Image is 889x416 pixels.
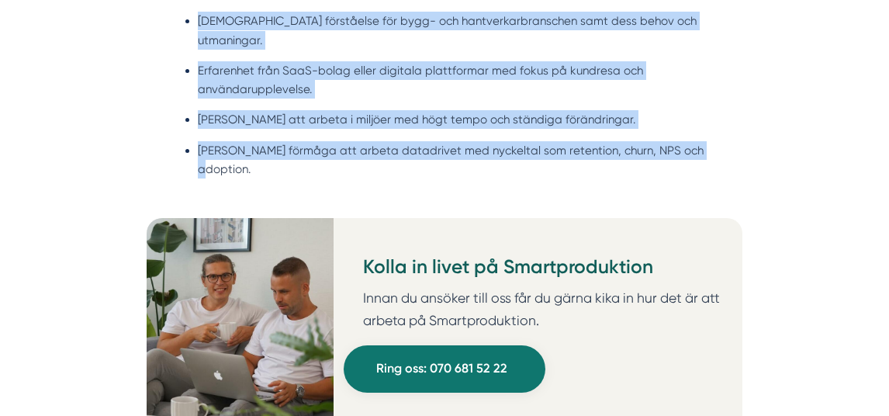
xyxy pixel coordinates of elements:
li: Erfarenhet från SaaS-bolag eller digitala plattformar med fokus på kundresa och användarupplevelse. [198,61,707,99]
li: [PERSON_NAME] förmåga att arbeta datadrivet med nyckeltal som retention, churn, NPS och adoption. [198,141,707,179]
h3: Kolla in livet på Smartproduktion [363,254,731,288]
li: [PERSON_NAME] att arbeta i miljöer med högt tempo och ständiga förändringar. [198,110,707,129]
li: [DEMOGRAPHIC_DATA] förståelse för bygg- och hantverkarbranschen samt dess behov och utmaningar. [198,12,707,49]
a: Ring oss: 070 681 52 22 [344,345,545,393]
p: Innan du ansöker till oss får du gärna kika in hur det är att arbeta på Smartproduktion. [363,287,731,331]
span: Ring oss: 070 681 52 22 [376,359,507,379]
